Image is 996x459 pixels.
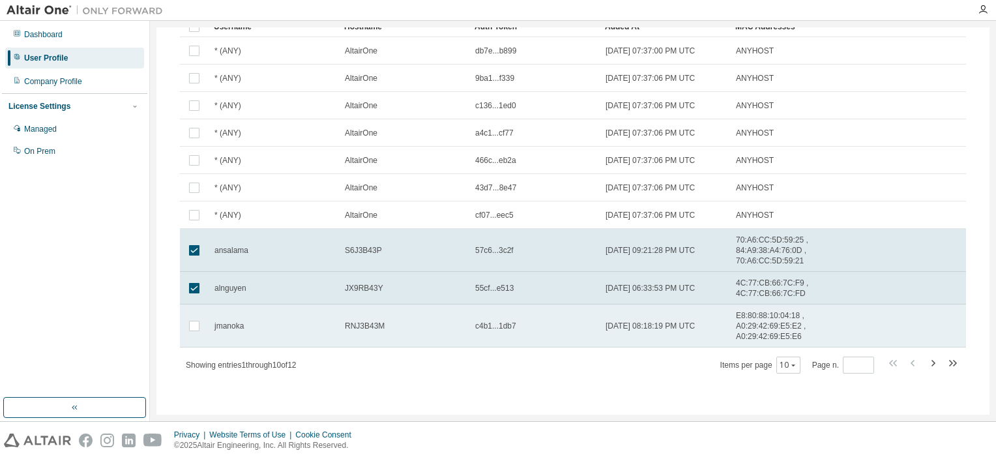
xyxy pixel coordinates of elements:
[214,128,241,138] span: * (ANY)
[736,235,822,266] span: 70:A6:CC:5D:59:25 , 84:A9:38:A4:76:0D , 70:A6:CC:5D:59:21
[186,361,297,370] span: Showing entries 1 through 10 of 12
[24,53,68,63] div: User Profile
[475,100,516,111] span: c136...1ed0
[24,146,55,156] div: On Prem
[214,73,241,83] span: * (ANY)
[736,210,774,220] span: ANYHOST
[345,210,377,220] span: AltairOne
[475,283,514,293] span: 55cf...e513
[606,46,695,56] span: [DATE] 07:37:00 PM UTC
[345,155,377,166] span: AltairOne
[475,245,514,256] span: 57c6...3c2f
[345,46,377,56] span: AltairOne
[8,101,70,111] div: License Settings
[475,321,516,331] span: c4b1...1db7
[345,283,383,293] span: JX9RB43Y
[345,100,377,111] span: AltairOne
[736,278,822,299] span: 4C:77:CB:66:7C:F9 , 4C:77:CB:66:7C:FD
[79,434,93,447] img: facebook.svg
[345,128,377,138] span: AltairOne
[345,245,382,256] span: S6J3B43P
[606,210,695,220] span: [DATE] 07:37:06 PM UTC
[475,155,516,166] span: 466c...eb2a
[475,183,516,193] span: 43d7...8e47
[345,73,377,83] span: AltairOne
[4,434,71,447] img: altair_logo.svg
[606,245,695,256] span: [DATE] 09:21:28 PM UTC
[295,430,359,440] div: Cookie Consent
[214,183,241,193] span: * (ANY)
[736,128,774,138] span: ANYHOST
[475,46,516,56] span: db7e...b899
[143,434,162,447] img: youtube.svg
[174,440,359,451] p: © 2025 Altair Engineering, Inc. All Rights Reserved.
[214,245,248,256] span: ansalama
[736,46,774,56] span: ANYHOST
[736,100,774,111] span: ANYHOST
[475,73,514,83] span: 9ba1...f339
[736,73,774,83] span: ANYHOST
[345,183,377,193] span: AltairOne
[122,434,136,447] img: linkedin.svg
[736,155,774,166] span: ANYHOST
[214,155,241,166] span: * (ANY)
[736,310,822,342] span: E8:80:88:10:04:18 , A0:29:42:69:E5:E2 , A0:29:42:69:E5:E6
[606,128,695,138] span: [DATE] 07:37:06 PM UTC
[214,46,241,56] span: * (ANY)
[24,29,63,40] div: Dashboard
[606,100,695,111] span: [DATE] 07:37:06 PM UTC
[780,360,797,370] button: 10
[214,321,244,331] span: jmanoka
[174,430,209,440] div: Privacy
[720,357,800,374] span: Items per page
[214,210,241,220] span: * (ANY)
[345,321,385,331] span: RNJ3B43M
[606,73,695,83] span: [DATE] 07:37:06 PM UTC
[475,210,514,220] span: cf07...eec5
[100,434,114,447] img: instagram.svg
[214,283,246,293] span: alnguyen
[209,430,295,440] div: Website Terms of Use
[606,283,695,293] span: [DATE] 06:33:53 PM UTC
[214,100,241,111] span: * (ANY)
[475,128,514,138] span: a4c1...cf77
[24,76,82,87] div: Company Profile
[812,357,874,374] span: Page n.
[606,155,695,166] span: [DATE] 07:37:06 PM UTC
[606,321,695,331] span: [DATE] 08:18:19 PM UTC
[7,4,169,17] img: Altair One
[606,183,695,193] span: [DATE] 07:37:06 PM UTC
[24,124,57,134] div: Managed
[736,183,774,193] span: ANYHOST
